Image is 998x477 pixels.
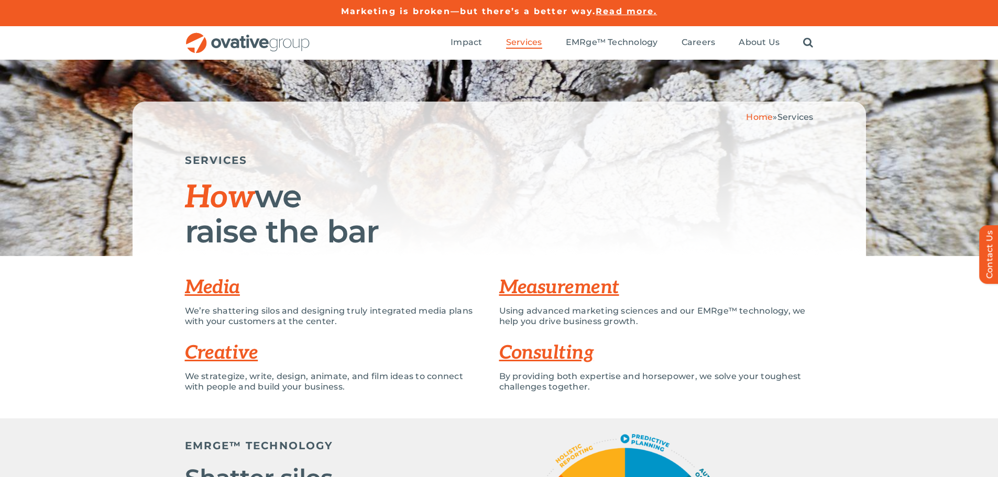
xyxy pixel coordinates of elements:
[185,276,240,299] a: Media
[499,276,619,299] a: Measurement
[499,341,594,364] a: Consulting
[739,37,780,48] span: About Us
[739,37,780,49] a: About Us
[185,31,311,41] a: OG_Full_horizontal_RGB
[506,37,542,49] a: Services
[596,6,657,16] a: Read more.
[499,306,814,327] p: Using advanced marketing sciences and our EMRge™ technology, we help you drive business growth.
[451,37,482,48] span: Impact
[499,371,814,392] p: By providing both expertise and horsepower, we solve your toughest challenges together.
[451,37,482,49] a: Impact
[185,154,814,167] h5: SERVICES
[566,37,658,48] span: EMRge™ Technology
[185,180,814,248] h1: we raise the bar
[451,26,813,60] nav: Menu
[682,37,716,49] a: Careers
[185,371,484,392] p: We strategize, write, design, animate, and film ideas to connect with people and build your busin...
[185,179,255,217] span: How
[803,37,813,49] a: Search
[341,6,596,16] a: Marketing is broken—but there’s a better way.
[506,37,542,48] span: Services
[682,37,716,48] span: Careers
[777,112,814,122] span: Services
[185,306,484,327] p: We’re shattering silos and designing truly integrated media plans with your customers at the center.
[185,439,436,452] h5: EMRGE™ TECHNOLOGY
[566,37,658,49] a: EMRge™ Technology
[746,112,813,122] span: »
[746,112,773,122] a: Home
[185,341,258,364] a: Creative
